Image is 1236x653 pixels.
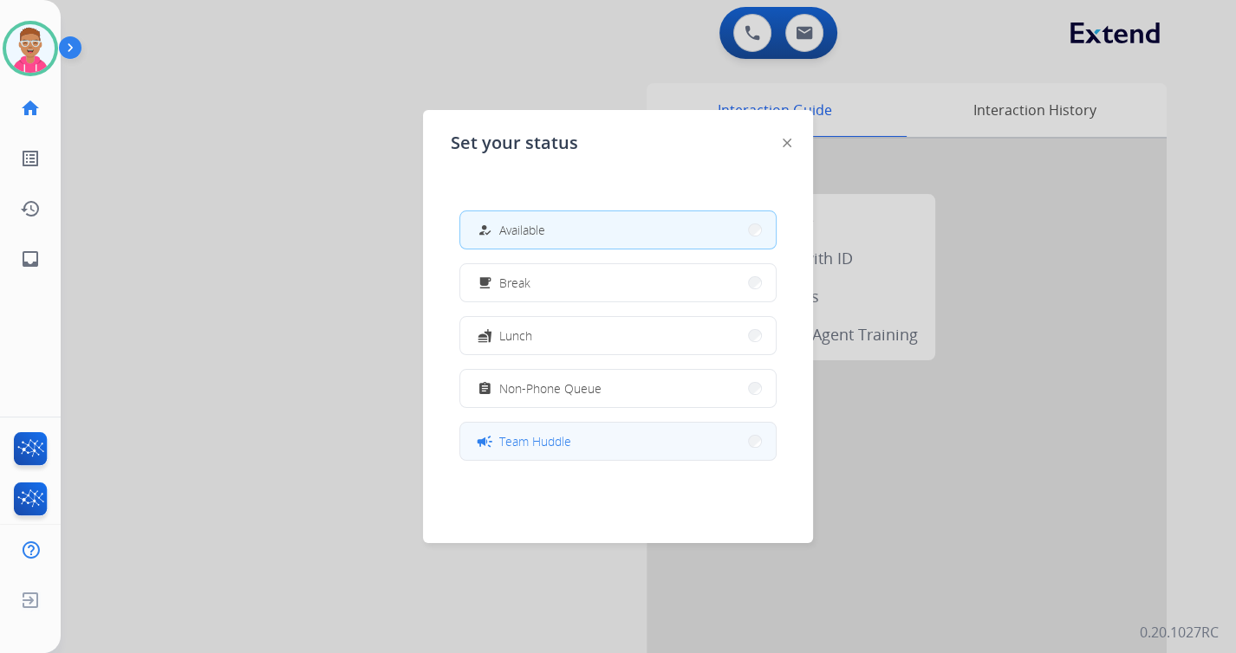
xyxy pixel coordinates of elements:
[451,131,578,155] span: Set your status
[20,148,41,169] mat-icon: list_alt
[20,198,41,219] mat-icon: history
[460,370,776,407] button: Non-Phone Queue
[6,24,55,73] img: avatar
[1140,622,1219,643] p: 0.20.1027RC
[478,275,492,290] mat-icon: free_breakfast
[499,379,602,398] span: Non-Phone Queue
[460,211,776,249] button: Available
[460,423,776,460] button: Team Huddle
[478,223,492,237] mat-icon: how_to_reg
[478,381,492,396] mat-icon: assignment
[478,328,492,343] mat-icon: fastfood
[460,264,776,301] button: Break
[783,139,791,147] img: close-button
[499,326,532,345] span: Lunch
[20,98,41,119] mat-icon: home
[460,317,776,354] button: Lunch
[499,221,545,239] span: Available
[499,274,530,292] span: Break
[476,432,493,449] mat-icon: campaign
[20,249,41,269] mat-icon: inbox
[499,432,571,450] span: Team Huddle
